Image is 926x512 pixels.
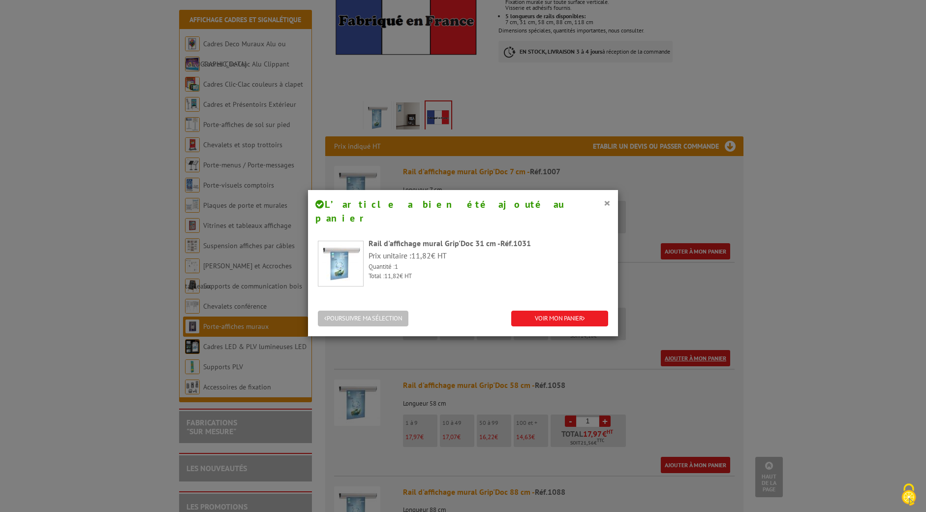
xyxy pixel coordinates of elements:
[411,251,431,260] span: 11,82
[369,272,608,281] p: Total : € HT
[892,479,926,512] button: Cookies (fenêtre modale)
[315,197,611,225] h4: L’article a bien été ajouté au panier
[384,272,400,280] span: 11,82
[395,262,398,271] span: 1
[369,262,608,272] p: Quantité :
[369,250,608,261] p: Prix unitaire : € HT
[511,311,608,327] a: VOIR MON PANIER
[369,238,608,249] div: Rail d'affichage mural Grip'Doc 31 cm -
[896,482,921,507] img: Cookies (fenêtre modale)
[500,238,531,248] span: Réf.1031
[318,311,408,327] button: POURSUIVRE MA SÉLECTION
[604,196,611,209] button: ×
